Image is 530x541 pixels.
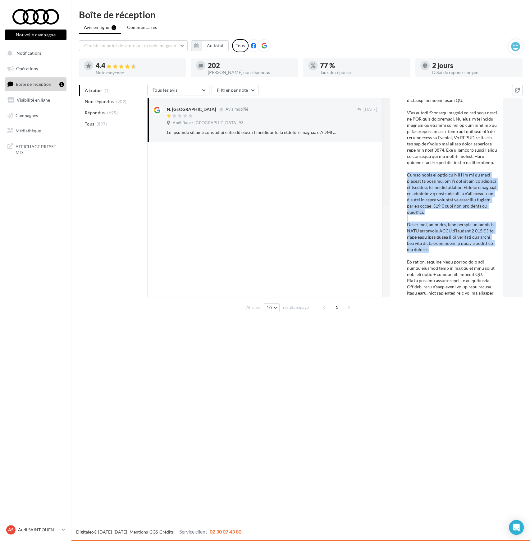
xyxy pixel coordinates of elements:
[191,40,229,51] button: Au total
[4,140,68,158] a: AFFICHAGE PRESSE MD
[232,39,249,52] div: Tous
[509,520,524,535] div: Open Intercom Messenger
[264,303,280,312] button: 10
[226,107,248,112] span: Avis modifié
[4,47,65,60] button: Notifications
[59,82,64,87] div: 1
[363,107,377,112] span: [DATE]
[107,110,118,115] span: (695)
[17,97,50,103] span: Visibilité en ligne
[5,524,66,536] a: AS Audi SAINT OUEN
[202,40,229,51] button: Au total
[18,527,59,533] p: Audi SAINT OUEN
[267,305,272,310] span: 10
[320,62,405,69] div: 77 %
[4,94,68,107] a: Visibilité en ligne
[407,48,498,333] div: Lo ipsumdo sit ame cons adipi elitsedd eiusm t'incididuntu la etdolore magnaa e ADMI VENIA Quisn-...
[85,121,94,127] span: Tous
[149,529,158,534] a: CGS
[16,112,38,118] span: Campagnes
[79,40,188,51] button: Choisir un point de vente ou un code magasin
[173,120,244,126] span: Audi Bauer [GEOGRAPHIC_DATA] 93
[16,50,42,56] span: Notifications
[16,66,38,71] span: Opérations
[4,62,68,75] a: Opérations
[332,302,342,312] span: 1
[96,71,181,75] div: Note moyenne
[127,24,157,30] span: Commentaires
[130,529,148,534] a: Mentions
[85,99,114,105] span: Non répondus
[153,87,178,93] span: Tous les avis
[320,70,405,75] div: Taux de réponse
[116,99,127,104] span: (202)
[16,81,51,87] span: Boîte de réception
[97,121,107,126] span: (897)
[432,62,518,69] div: 2 jours
[4,77,68,91] a: Boîte de réception1
[147,85,209,95] button: Tous les avis
[76,529,94,534] a: Digitaleo
[4,124,68,137] a: Médiathèque
[179,529,207,534] span: Service client
[167,106,216,112] div: N. [GEOGRAPHIC_DATA]
[84,43,176,48] span: Choisir un point de vente ou un code magasin
[283,305,309,310] span: résultats/page
[8,527,14,533] span: AS
[167,129,337,135] div: Lo ipsumdo sit ame cons adipi elitsedd eiusm t'incididuntu la etdolore magnaa e ADMI VENIA Quisn-...
[16,142,64,156] span: AFFICHAGE PRESSE MD
[212,85,258,95] button: Filtrer par note
[4,109,68,122] a: Campagnes
[208,62,293,69] div: 202
[210,529,241,534] span: 02 30 07 43 80
[76,529,241,534] span: © [DATE]-[DATE] - - -
[16,128,41,133] span: Médiathèque
[159,529,174,534] a: Crédits
[79,10,523,19] div: Boîte de réception
[96,62,181,69] div: 4.4
[85,110,105,116] span: Répondus
[5,30,66,40] button: Nouvelle campagne
[208,70,293,75] div: [PERSON_NAME] non répondus
[432,70,518,75] div: Délai de réponse moyen
[246,305,260,310] span: Afficher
